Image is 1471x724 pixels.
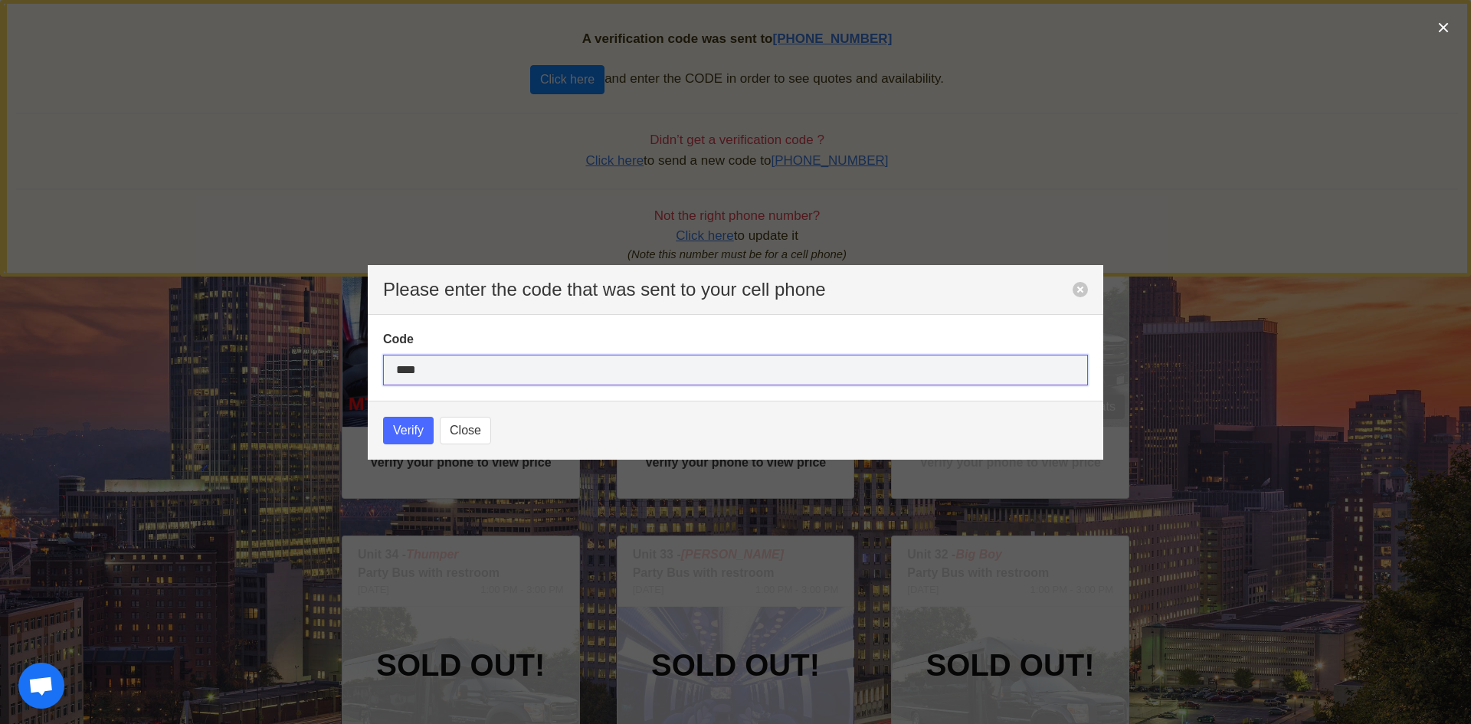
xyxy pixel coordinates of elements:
[450,421,481,440] span: Close
[383,330,1088,349] label: Code
[383,280,1073,299] p: Please enter the code that was sent to your cell phone
[393,421,424,440] span: Verify
[440,417,491,444] button: Close
[383,417,434,444] button: Verify
[18,663,64,709] div: Open chat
